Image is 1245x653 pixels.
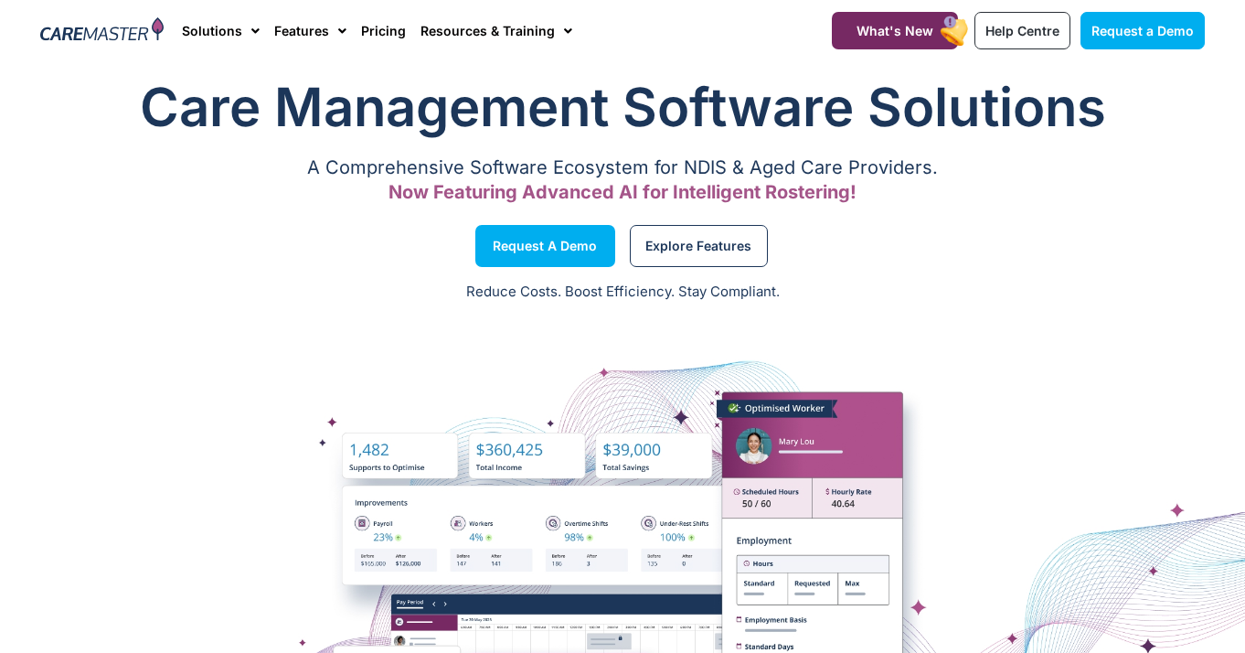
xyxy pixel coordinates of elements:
span: Explore Features [645,241,751,251]
a: Request a Demo [1080,12,1205,49]
a: Explore Features [630,225,768,267]
a: Request a Demo [475,225,615,267]
a: What's New [832,12,958,49]
span: Request a Demo [1091,23,1194,38]
p: A Comprehensive Software Ecosystem for NDIS & Aged Care Providers. [40,162,1205,174]
p: Reduce Costs. Boost Efficiency. Stay Compliant. [11,282,1234,303]
a: Help Centre [974,12,1070,49]
span: Request a Demo [493,241,597,251]
h1: Care Management Software Solutions [40,70,1205,144]
span: Now Featuring Advanced AI for Intelligent Rostering! [388,181,857,203]
span: Help Centre [985,23,1059,38]
span: What's New [857,23,933,38]
img: CareMaster Logo [40,17,164,45]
